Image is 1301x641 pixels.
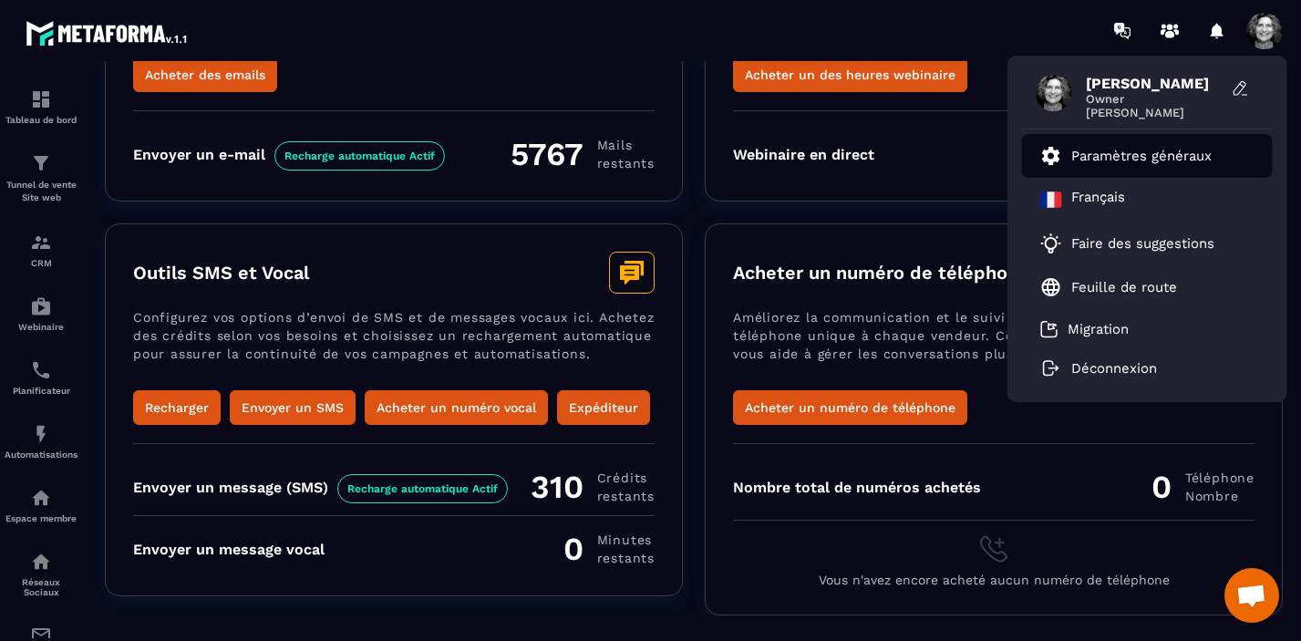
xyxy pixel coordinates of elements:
[5,473,77,537] a: automationsautomationsEspace membre
[597,549,655,567] span: restants
[1185,487,1255,505] span: Nombre
[1071,360,1157,377] p: Déconnexion
[30,487,52,509] img: automations
[1086,106,1223,119] span: [PERSON_NAME]
[30,423,52,445] img: automations
[597,531,655,549] span: minutes
[230,390,356,425] button: Envoyer un SMS
[30,295,52,317] img: automations
[30,88,52,110] img: formation
[1071,235,1214,252] p: Faire des suggestions
[563,530,655,568] div: 0
[30,232,52,253] img: formation
[1040,233,1232,254] a: Faire des suggestions
[5,450,77,460] p: Automatisations
[1086,92,1223,106] span: Owner
[133,479,508,496] div: Envoyer un message (SMS)
[5,322,77,332] p: Webinaire
[1040,145,1212,167] a: Paramètres généraux
[1151,468,1255,506] div: 0
[365,390,548,425] button: Acheter un numéro vocal
[133,390,221,425] button: Recharger
[5,179,77,204] p: Tunnel de vente Site web
[819,573,1170,587] span: Vous n'avez encore acheté aucun numéro de téléphone
[733,479,981,496] div: Nombre total de numéros achetés
[5,409,77,473] a: automationsautomationsAutomatisations
[5,139,77,218] a: formationformationTunnel de vente Site web
[5,513,77,523] p: Espace membre
[5,258,77,268] p: CRM
[5,218,77,282] a: formationformationCRM
[733,390,967,425] button: Acheter un numéro de téléphone
[1224,568,1279,623] div: Ouvrir le chat
[531,468,655,506] div: 310
[1071,189,1125,211] p: Français
[133,146,445,163] div: Envoyer un e-mail
[5,386,77,396] p: Planificateur
[1040,276,1177,298] a: Feuille de route
[5,282,77,346] a: automationsautomationsWebinaire
[1071,279,1177,295] p: Feuille de route
[733,146,874,163] div: Webinaire en direct
[1071,148,1212,164] p: Paramètres généraux
[5,537,77,611] a: social-networksocial-networkRéseaux Sociaux
[597,487,655,505] span: restants
[5,115,77,125] p: Tableau de bord
[733,262,1029,284] h3: Acheter un numéro de téléphone
[597,469,655,487] span: Crédits
[5,346,77,409] a: schedulerschedulerPlanificateur
[1185,469,1255,487] span: Téléphone
[1068,321,1129,337] p: Migration
[30,152,52,174] img: formation
[5,577,77,597] p: Réseaux Sociaux
[597,154,655,172] span: restants
[1040,320,1129,338] a: Migration
[557,390,650,425] button: Expéditeur
[1086,75,1223,92] span: [PERSON_NAME]
[30,359,52,381] img: scheduler
[511,135,655,173] div: 5767
[26,16,190,49] img: logo
[274,141,445,171] span: Recharge automatique Actif
[5,75,77,139] a: formationformationTableau de bord
[733,308,1255,390] p: Améliorez la communication et le suivi client en attribuant un numéro de téléphone unique à chaqu...
[133,57,277,92] button: Acheter des emails
[133,541,325,558] div: Envoyer un message vocal
[133,262,309,284] h3: Outils SMS et Vocal
[733,57,967,92] button: Acheter un des heures webinaire
[30,551,52,573] img: social-network
[597,136,655,154] span: Mails
[133,308,655,390] p: Configurez vos options d’envoi de SMS et de messages vocaux ici. Achetez des crédits selon vos be...
[337,474,508,503] span: Recharge automatique Actif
